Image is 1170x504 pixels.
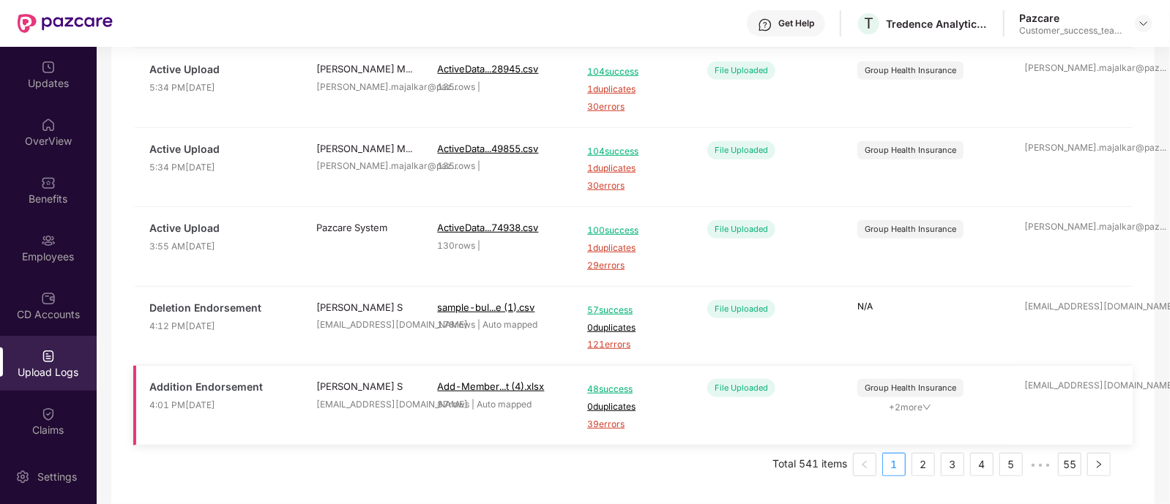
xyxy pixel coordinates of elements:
[478,240,481,251] span: |
[149,220,290,236] span: Active Upload
[41,407,56,421] img: svg+xml;base64,PHN2ZyBpZD0iQ2xhaW0iIHhtbG5zPSJodHRwOi8vd3d3LnczLm9yZy8yMDAwL3N2ZyIgd2lkdGg9IjIwIi...
[882,453,906,476] li: 1
[912,454,934,475] a: 2
[483,319,538,330] span: Auto mapped
[406,143,412,154] span: ...
[41,291,56,306] img: svg+xml;base64,PHN2ZyBpZD0iQ0RfQWNjb3VudHMiIGRhdGEtbmFtZT0iQ0QgQWNjb3VudHMiIHhtbG5zPSJodHRwOi8vd3...
[41,176,56,190] img: svg+xml;base64,PHN2ZyBpZD0iQmVuZWZpdHMiIHhtbG5zPSJodHRwOi8vd3d3LnczLm9yZy8yMDAwL3N2ZyIgd2lkdGg9Ij...
[1029,453,1052,476] span: •••
[33,470,81,484] div: Settings
[912,453,935,476] li: 2
[860,460,869,469] span: left
[406,63,412,75] span: ...
[853,453,876,476] button: left
[707,220,775,238] div: File Uploaded
[1058,453,1081,476] li: 55
[707,61,775,80] div: File Uploaded
[587,304,681,317] span: 57 success
[1160,142,1167,153] span: ...
[477,399,532,410] span: Auto mapped
[864,15,873,32] span: T
[865,144,956,157] div: Group Health Insurance
[857,401,964,415] span: + 2 more
[438,301,535,313] span: sample-bul...e (1).csv
[316,398,411,412] div: [EMAIL_ADDRESS][DOMAIN_NAME]
[707,379,775,397] div: File Uploaded
[587,162,681,176] span: 1 duplicates
[316,61,411,76] div: [PERSON_NAME] M
[942,454,964,475] a: 3
[149,61,290,78] span: Active Upload
[999,453,1023,476] li: 5
[923,403,931,412] span: down
[1019,25,1122,37] div: Customer_success_team_lead
[1095,460,1103,469] span: right
[438,240,476,251] span: 130 rows
[438,63,539,75] span: ActiveData...28945.csv
[1059,454,1081,475] a: 55
[1025,61,1120,75] div: [PERSON_NAME].majalkar@paz
[707,141,775,159] div: File Uploaded
[1019,11,1122,25] div: Pazcare
[41,349,56,364] img: svg+xml;base64,PHN2ZyBpZD0iVXBsb2FkX0xvZ3MiIGRhdGEtbmFtZT0iVXBsb2FkIExvZ3MiIHhtbG5zPSJodHRwOi8vd3...
[1160,62,1167,73] span: ...
[587,383,681,396] span: 48 success
[149,399,290,413] span: 4:01 PM[DATE]
[587,65,681,79] span: 104 success
[316,318,411,332] div: [EMAIL_ADDRESS][DOMAIN_NAME]
[316,300,411,315] div: [PERSON_NAME] S
[857,300,999,314] p: N/A
[1025,141,1120,155] div: [PERSON_NAME].majalkar@paz
[1138,18,1149,29] img: svg+xml;base64,PHN2ZyBpZD0iRHJvcGRvd24tMzJ4MzIiIHhtbG5zPSJodHRwOi8vd3d3LnczLm9yZy8yMDAwL3N2ZyIgd2...
[587,400,681,414] span: 0 duplicates
[149,379,290,395] span: Addition Endorsement
[1025,300,1120,314] div: [EMAIL_ADDRESS][DOMAIN_NAME]
[316,159,411,173] div: [PERSON_NAME].majalkar@paz
[587,338,681,352] span: 121 errors
[478,81,481,92] span: |
[1087,453,1111,476] li: Next Page
[41,60,56,75] img: svg+xml;base64,PHN2ZyBpZD0iVXBkYXRlZCIgeG1sbnM9Imh0dHA6Ly93d3cudzMub3JnLzIwMDAvc3ZnIiB3aWR0aD0iMj...
[587,321,681,335] span: 0 duplicates
[587,259,681,273] span: 29 errors
[438,380,545,392] span: Add-Member...t (4).xlsx
[316,80,411,94] div: [PERSON_NAME].majalkar@paz
[438,222,539,233] span: ActiveData...74938.csv
[883,454,905,475] a: 1
[149,161,290,175] span: 5:34 PM[DATE]
[18,14,113,33] img: New Pazcare Logo
[438,160,476,171] span: 135 rows
[587,179,681,193] span: 30 errors
[478,319,481,330] span: |
[316,220,411,235] div: Pazcare System
[1025,379,1120,393] div: [EMAIL_ADDRESS][DOMAIN_NAME]
[587,145,681,159] span: 104 success
[758,18,772,32] img: svg+xml;base64,PHN2ZyBpZD0iSGVscC0zMngzMiIgeG1sbnM9Imh0dHA6Ly93d3cudzMub3JnLzIwMDAvc3ZnIiB3aWR0aD...
[316,379,411,394] div: [PERSON_NAME] S
[438,319,476,330] span: 178 rows
[1000,454,1022,475] a: 5
[778,18,814,29] div: Get Help
[149,81,290,95] span: 5:34 PM[DATE]
[15,470,30,484] img: svg+xml;base64,PHN2ZyBpZD0iU2V0dGluZy0yMHgyMCIgeG1sbnM9Imh0dHA6Ly93d3cudzMub3JnLzIwMDAvc3ZnIiB3aW...
[941,453,964,476] li: 3
[1029,453,1052,476] li: Next 5 Pages
[772,453,847,476] li: Total 541 items
[707,300,775,318] div: File Uploaded
[587,241,681,255] span: 1 duplicates
[1025,220,1120,234] div: [PERSON_NAME].majalkar@paz
[41,233,56,248] img: svg+xml;base64,PHN2ZyBpZD0iRW1wbG95ZWVzIiB4bWxucz0iaHR0cDovL3d3dy53My5vcmcvMjAwMC9zdmciIHdpZHRoPS...
[149,320,290,334] span: 4:12 PM[DATE]
[149,141,290,157] span: Active Upload
[865,382,956,394] div: Group Health Insurance
[853,453,876,476] li: Previous Page
[587,418,681,432] span: 39 errors
[438,399,470,410] span: 87 rows
[149,240,290,254] span: 3:55 AM[DATE]
[149,300,290,316] span: Deletion Endorsement
[438,81,476,92] span: 135 rows
[971,454,993,475] a: 4
[438,143,539,154] span: ActiveData...49855.csv
[886,17,988,31] div: Tredence Analytics Solutions Private Limited
[478,160,481,171] span: |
